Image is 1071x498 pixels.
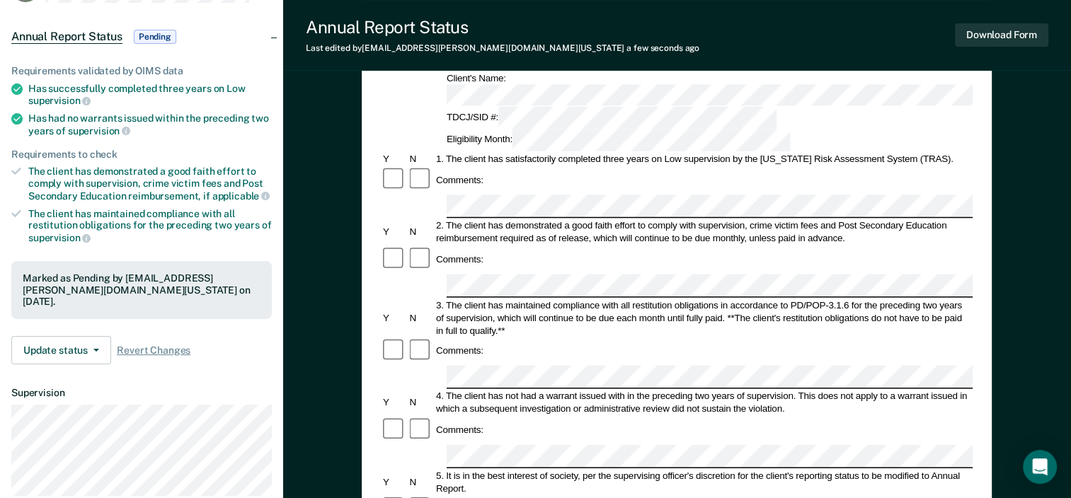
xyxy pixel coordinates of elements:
div: Last edited by [EMAIL_ADDRESS][PERSON_NAME][DOMAIN_NAME][US_STATE] [306,43,699,53]
div: Annual Report Status [306,17,699,37]
div: Comments: [434,344,486,357]
div: 1. The client has satisfactorily completed three years on Low supervision by the [US_STATE] Risk ... [434,153,973,166]
div: Requirements validated by OIMS data [11,65,272,77]
span: a few seconds ago [626,43,699,53]
div: N [408,153,434,166]
span: supervision [28,232,91,243]
div: N [408,311,434,324]
span: applicable [212,190,270,202]
div: N [408,397,434,410]
div: N [408,226,434,238]
div: Comments: [434,174,486,187]
div: Open Intercom Messenger [1023,450,1057,484]
div: Eligibility Month: [445,129,793,151]
div: 3. The client has maintained compliance with all restitution obligations in accordance to PD/POP-... [434,299,973,337]
div: Marked as Pending by [EMAIL_ADDRESS][PERSON_NAME][DOMAIN_NAME][US_STATE] on [DATE]. [23,272,260,308]
span: Pending [134,30,176,44]
div: Y [381,153,407,166]
div: The client has maintained compliance with all restitution obligations for the preceding two years of [28,208,272,244]
div: Requirements to check [11,149,272,161]
div: Y [381,397,407,410]
div: Has had no warrants issued within the preceding two years of [28,112,272,137]
div: 5. It is in the best interest of society, per the supervising officer's discretion for the client... [434,469,973,494]
div: 4. The client has not had a warrant issued with in the preceding two years of supervision. This d... [434,390,973,416]
button: Download Form [955,23,1048,47]
span: Annual Report Status [11,30,122,44]
div: Comments: [434,424,486,436]
dt: Supervision [11,387,272,399]
div: TDCJ/SID #: [445,108,779,129]
span: supervision [28,95,91,106]
span: supervision [68,125,130,137]
div: Y [381,475,407,488]
div: Y [381,226,407,238]
div: Y [381,311,407,324]
div: N [408,475,434,488]
div: Comments: [434,253,486,265]
button: Update status [11,336,111,364]
div: 2. The client has demonstrated a good faith effort to comply with supervision, crime victim fees ... [434,219,973,245]
div: Has successfully completed three years on Low [28,83,272,107]
div: The client has demonstrated a good faith effort to comply with supervision, crime victim fees and... [28,166,272,202]
span: Revert Changes [117,344,190,357]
